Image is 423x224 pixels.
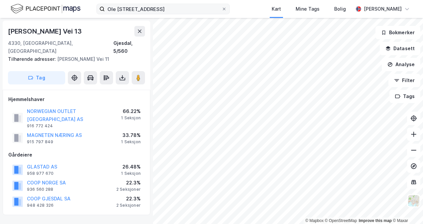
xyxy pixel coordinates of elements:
button: Bokmerker [375,26,420,39]
div: 1 Seksjon [121,139,141,145]
button: Tag [8,71,65,84]
input: Søk på adresse, matrikkel, gårdeiere, leietakere eller personer [105,4,221,14]
div: Gårdeiere [8,151,145,159]
a: Improve this map [359,218,392,223]
div: 33.78% [121,131,141,139]
div: 66.22% [121,107,141,115]
a: Mapbox [305,218,324,223]
div: 915 797 849 [27,139,53,145]
div: 1 Seksjon [121,171,141,176]
button: Datasett [380,42,420,55]
div: 22.3% [116,195,141,203]
div: Gjesdal, 5/560 [113,39,145,55]
div: 26.48% [121,163,141,171]
div: [PERSON_NAME] Vei 13 [8,26,83,37]
div: 2 Seksjoner [116,203,141,208]
div: 948 428 326 [27,203,54,208]
button: Filter [388,74,420,87]
div: [PERSON_NAME] Vei 11 [8,55,140,63]
button: Tags [389,90,420,103]
div: Kart [272,5,281,13]
div: 958 977 670 [27,171,54,176]
div: 916 772 424 [27,123,53,129]
div: [PERSON_NAME] [364,5,402,13]
div: 1 Seksjon [121,115,141,121]
button: Analyse [382,58,420,71]
div: Hjemmelshaver [8,95,145,103]
div: Mine Tags [296,5,320,13]
img: logo.f888ab2527a4732fd821a326f86c7f29.svg [11,3,80,15]
div: 936 560 288 [27,187,53,192]
a: OpenStreetMap [325,218,357,223]
div: 2 Seksjoner [116,187,141,192]
iframe: Chat Widget [390,192,423,224]
span: Tilhørende adresser: [8,56,57,62]
div: Bolig [334,5,346,13]
div: 4330, [GEOGRAPHIC_DATA], [GEOGRAPHIC_DATA] [8,39,113,55]
div: Kontrollprogram for chat [390,192,423,224]
div: 22.3% [116,179,141,187]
